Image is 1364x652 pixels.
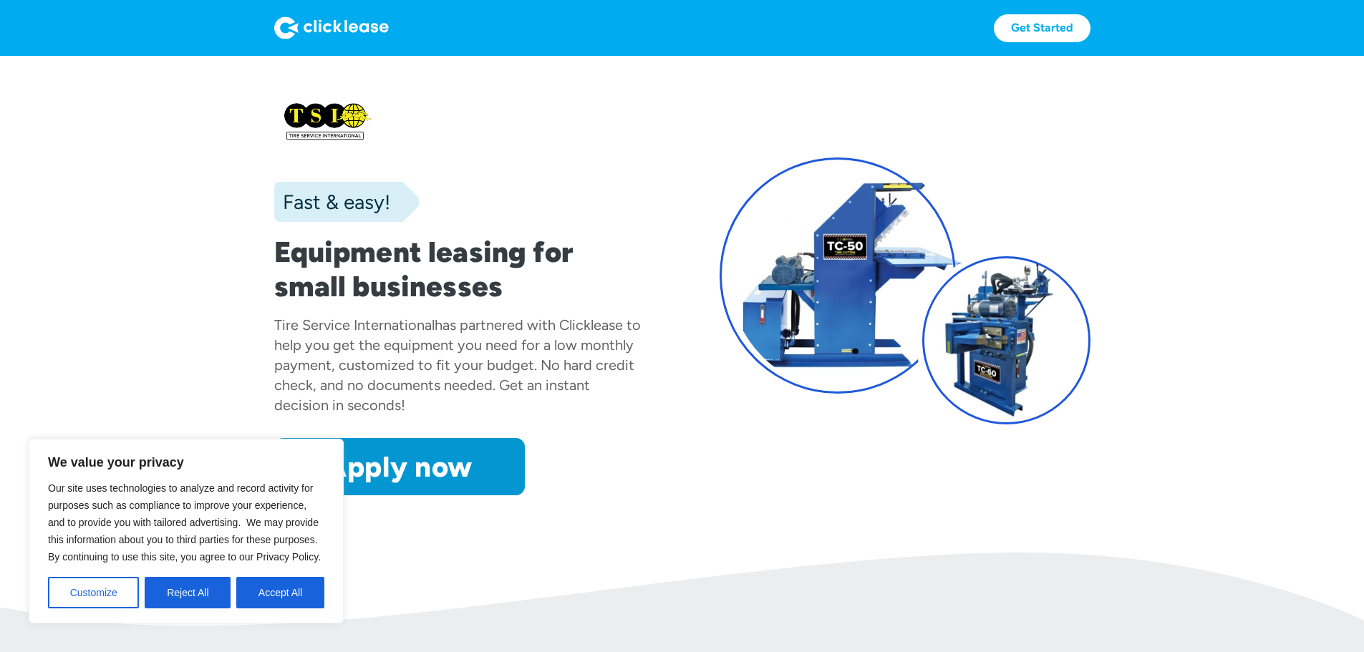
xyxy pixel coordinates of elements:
[274,188,390,216] div: Fast & easy!
[274,16,389,39] img: Logo
[48,577,139,608] button: Customize
[994,14,1090,42] a: Get Started
[274,316,435,334] div: Tire Service International
[48,454,324,471] p: We value your privacy
[274,438,525,495] a: Apply now
[274,316,641,414] div: has partnered with Clicklease to help you get the equipment you need for a low monthly payment, c...
[236,577,324,608] button: Accept All
[274,235,645,303] h1: Equipment leasing for small businesses
[145,577,231,608] button: Reject All
[29,439,344,623] div: We value your privacy
[48,482,321,563] span: Our site uses technologies to analyze and record activity for purposes such as compliance to impr...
